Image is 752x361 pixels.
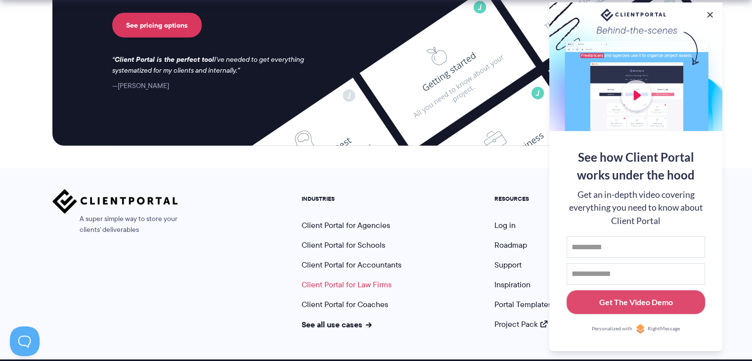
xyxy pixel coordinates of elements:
[302,239,385,251] a: Client Portal for Schools
[592,325,632,333] span: Personalized with
[112,81,169,90] cite: [PERSON_NAME]
[494,318,548,330] a: Project Pack
[302,220,390,231] a: Client Portal for Agencies
[494,279,531,290] a: Inspiration
[302,259,401,271] a: Client Portal for Accountants
[494,239,527,251] a: Roadmap
[112,13,202,38] a: See pricing options
[302,195,401,202] h5: INDUSTRIES
[115,54,214,65] strong: Client Portal is the perfect tool
[648,325,680,333] span: RightMessage
[302,318,372,330] a: See all use cases
[302,279,392,290] a: Client Portal for Law Firms
[567,324,705,334] a: Personalized withRightMessage
[567,188,705,227] div: Get an in-depth video covering everything you need to know about Client Portal
[494,220,516,231] a: Log in
[494,195,552,202] h5: RESOURCES
[494,259,522,271] a: Support
[567,148,705,184] div: See how Client Portal works under the hood
[302,299,388,310] a: Client Portal for Coaches
[599,296,673,308] div: Get The Video Demo
[112,54,314,76] p: I've needed to get everything systematized for my clients and internally.
[494,299,552,310] a: Portal Templates
[10,326,40,356] iframe: Toggle Customer Support
[635,324,645,334] img: Personalized with RightMessage
[52,214,178,235] span: A super simple way to store your clients' deliverables
[567,290,705,315] button: Get The Video Demo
